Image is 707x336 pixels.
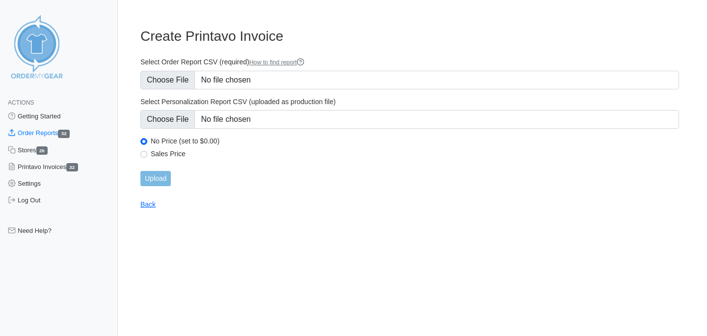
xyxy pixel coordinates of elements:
[151,149,679,158] label: Sales Price
[249,59,305,66] a: How to find report
[140,57,679,67] label: Select Order Report CSV (required)
[66,163,78,171] span: 32
[140,200,156,208] a: Back
[140,97,679,106] label: Select Personalization Report CSV (uploaded as production file)
[151,137,679,145] label: No Price (set to $0.00)
[58,130,70,138] span: 32
[36,146,48,155] span: 26
[140,28,679,45] h3: Create Printavo Invoice
[140,171,171,186] input: Upload
[8,99,34,106] span: Actions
